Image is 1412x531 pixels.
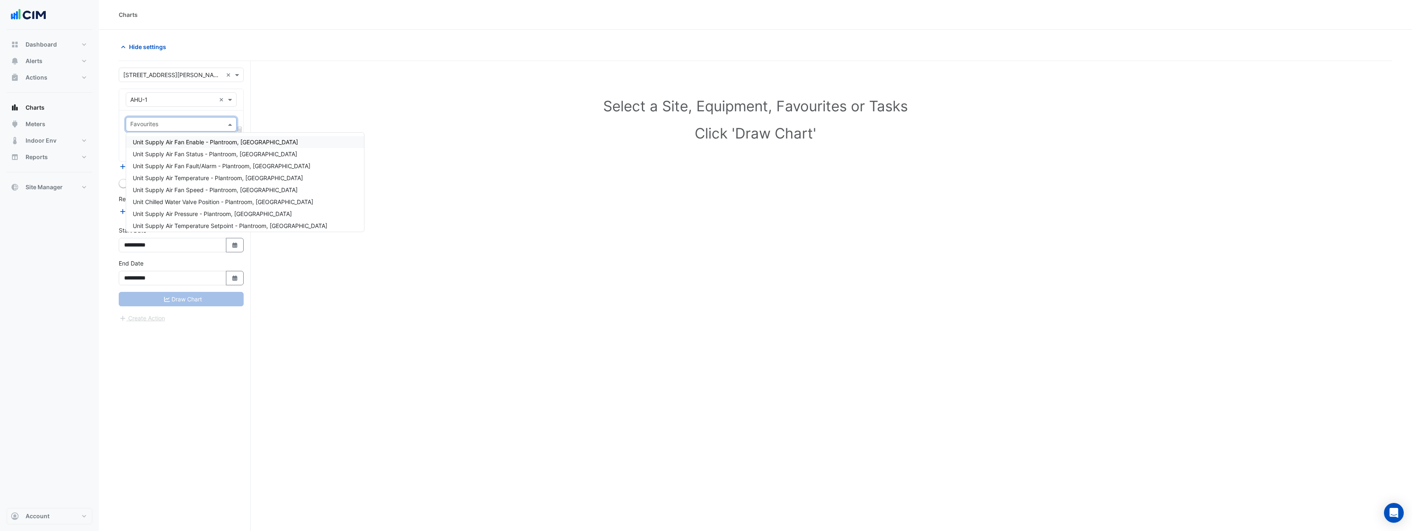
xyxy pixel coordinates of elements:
[137,97,1374,115] h1: Select a Site, Equipment, Favourites or Tasks
[133,139,298,146] span: Unit Supply Air Fan Enable - Plantroom, HIigh Rise North VAVs
[236,126,244,133] span: Choose Function
[133,150,297,157] span: Unit Supply Air Fan Status - Plantroom, HIigh Rise North VAVs
[7,132,92,149] button: Indoor Env
[119,162,169,172] button: Add Equipment
[119,195,162,203] label: Reference Lines
[11,103,19,112] app-icon: Charts
[129,42,166,51] span: Hide settings
[133,186,298,193] span: Unit Supply Air Fan Speed - Plantroom, HIigh Rise North VAVs
[133,162,310,169] span: Unit Supply Air Fan Fault/Alarm - Plantroom, HIigh Rise North VAVs
[11,40,19,49] app-icon: Dashboard
[133,210,292,217] span: Unit Supply Air Pressure - Plantroom, HIigh Rise North VAVs
[119,40,172,54] button: Hide settings
[7,179,92,195] button: Site Manager
[133,222,327,229] span: Unit Supply Air Temperature Setpoint - Plantroom, HIigh Rise North VAVs
[1384,503,1404,523] div: Open Intercom Messenger
[26,153,48,161] span: Reports
[26,120,45,128] span: Meters
[26,512,49,520] span: Account
[231,275,239,282] fa-icon: Select Date
[11,183,19,191] app-icon: Site Manager
[11,73,19,82] app-icon: Actions
[11,120,19,128] app-icon: Meters
[129,120,158,130] div: Favourites
[11,136,19,145] app-icon: Indoor Env
[26,73,47,82] span: Actions
[26,103,45,112] span: Charts
[7,99,92,116] button: Charts
[231,242,239,249] fa-icon: Select Date
[119,259,143,268] label: End Date
[7,69,92,86] button: Actions
[226,70,233,79] span: Clear
[7,36,92,53] button: Dashboard
[7,149,92,165] button: Reports
[137,125,1374,142] h1: Click 'Draw Chart'
[26,136,56,145] span: Indoor Env
[119,314,165,321] app-escalated-ticket-create-button: Please correct errors first
[126,133,364,232] div: Options List
[133,174,303,181] span: Unit Supply Air Temperature - Plantroom, HIigh Rise North VAVs
[26,183,63,191] span: Site Manager
[219,95,226,104] span: Clear
[133,198,313,205] span: Unit Chilled Water Valve Position - Plantroom, HIigh Rise North VAVs
[26,57,42,65] span: Alerts
[26,40,57,49] span: Dashboard
[119,10,138,19] div: Charts
[10,7,47,23] img: Company Logo
[7,116,92,132] button: Meters
[119,226,146,235] label: Start Date
[7,53,92,69] button: Alerts
[7,508,92,524] button: Account
[11,57,19,65] app-icon: Alerts
[11,153,19,161] app-icon: Reports
[119,207,180,216] button: Add Reference Line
